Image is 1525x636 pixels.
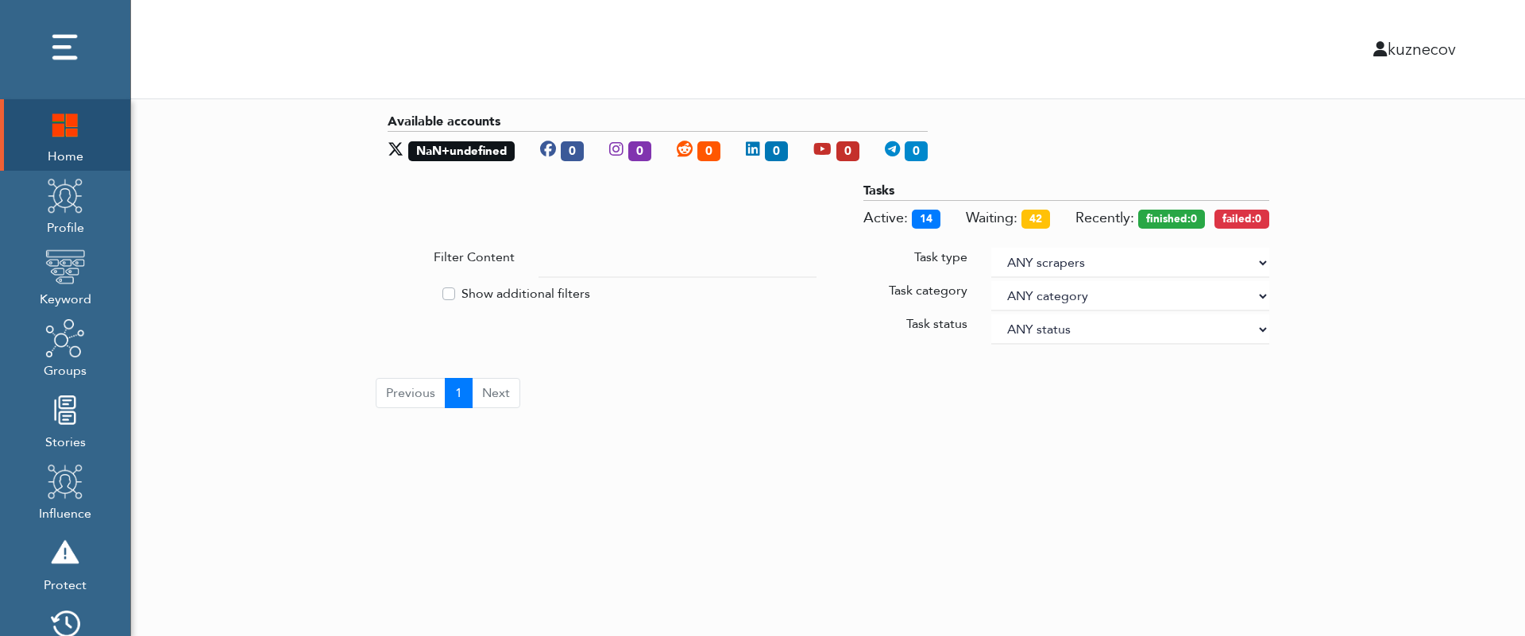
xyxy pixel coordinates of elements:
img: profile.png [45,175,85,215]
span: 0 [905,141,928,161]
img: risk.png [45,533,85,572]
ul: Pagination [376,378,520,408]
span: Keyword [40,287,91,309]
div: X (login/pass + api accounts) [388,132,527,168]
span: 0 [836,141,859,161]
div: Facebook [527,132,596,168]
img: groups.png [45,318,85,358]
span: 42 [1021,210,1050,229]
span: Tasks failed in last 30 minutes [1214,210,1269,229]
span: NaN+undefined [408,141,515,161]
label: Filter Content [434,248,515,267]
label: Task type [914,248,967,267]
img: stories.png [45,390,85,430]
label: Task category [889,281,967,300]
div: Telegram [872,132,928,168]
div: Reddit [664,132,733,168]
div: Youtube [801,132,872,168]
span: Tasks awaiting for execution [966,208,1017,228]
span: 0 [561,141,584,161]
span: 14 [912,210,940,229]
div: Tasks [863,181,1269,201]
span: Stories [45,430,86,452]
span: Home [45,144,85,166]
span: Tasks executing now [863,208,908,228]
div: Instagram [596,132,664,168]
span: Tasks finished in last 30 minutes [1138,210,1205,229]
span: Profile [45,215,85,237]
span: Influence [39,501,91,523]
img: home.png [45,104,85,144]
span: 0 [628,141,651,161]
div: Available accounts [388,112,928,132]
img: keyword.png [45,247,85,287]
div: Linkedin [733,132,801,168]
label: Task status [906,314,967,333]
span: Protect [44,572,87,595]
span: Recently: [1075,208,1134,228]
span: 0 [765,141,788,161]
span: Groups [44,358,87,380]
img: dots.png [45,28,85,67]
button: Go to page 1 [445,378,473,408]
div: kuznecov [793,37,1468,61]
img: profile.png [45,461,85,501]
label: Show additional filters [461,284,590,303]
span: 0 [697,141,720,161]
